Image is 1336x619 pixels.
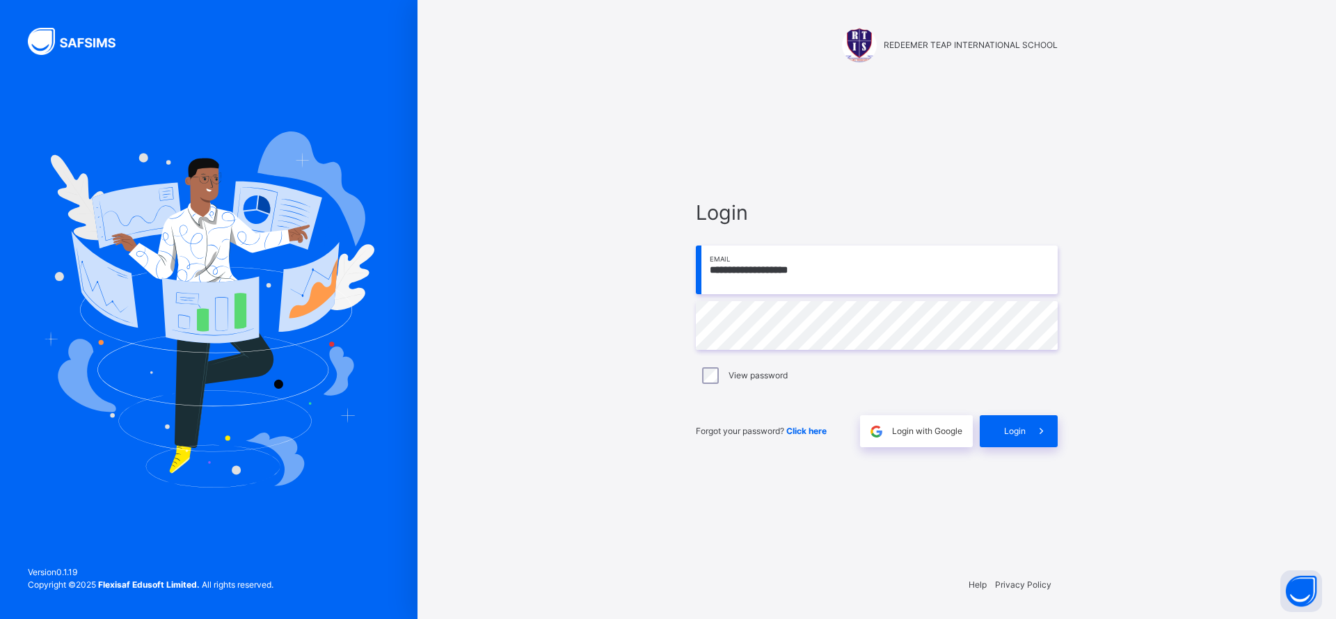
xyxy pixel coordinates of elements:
[696,426,827,436] span: Forgot your password?
[1004,425,1026,437] span: Login
[995,579,1051,590] a: Privacy Policy
[28,579,273,590] span: Copyright © 2025 All rights reserved.
[884,39,1058,51] span: REDEEMER TEAP INTERNATIONAL SCHOOL
[969,579,987,590] a: Help
[868,424,884,440] img: google.396cfc9801f0270233282035f929180a.svg
[28,566,273,579] span: Version 0.1.19
[696,198,1058,227] span: Login
[28,28,132,55] img: SAFSIMS Logo
[43,131,374,488] img: Hero Image
[98,579,200,590] strong: Flexisaf Edusoft Limited.
[729,369,788,382] label: View password
[892,425,962,437] span: Login with Google
[786,426,827,436] a: Click here
[1280,570,1322,612] button: Open asap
